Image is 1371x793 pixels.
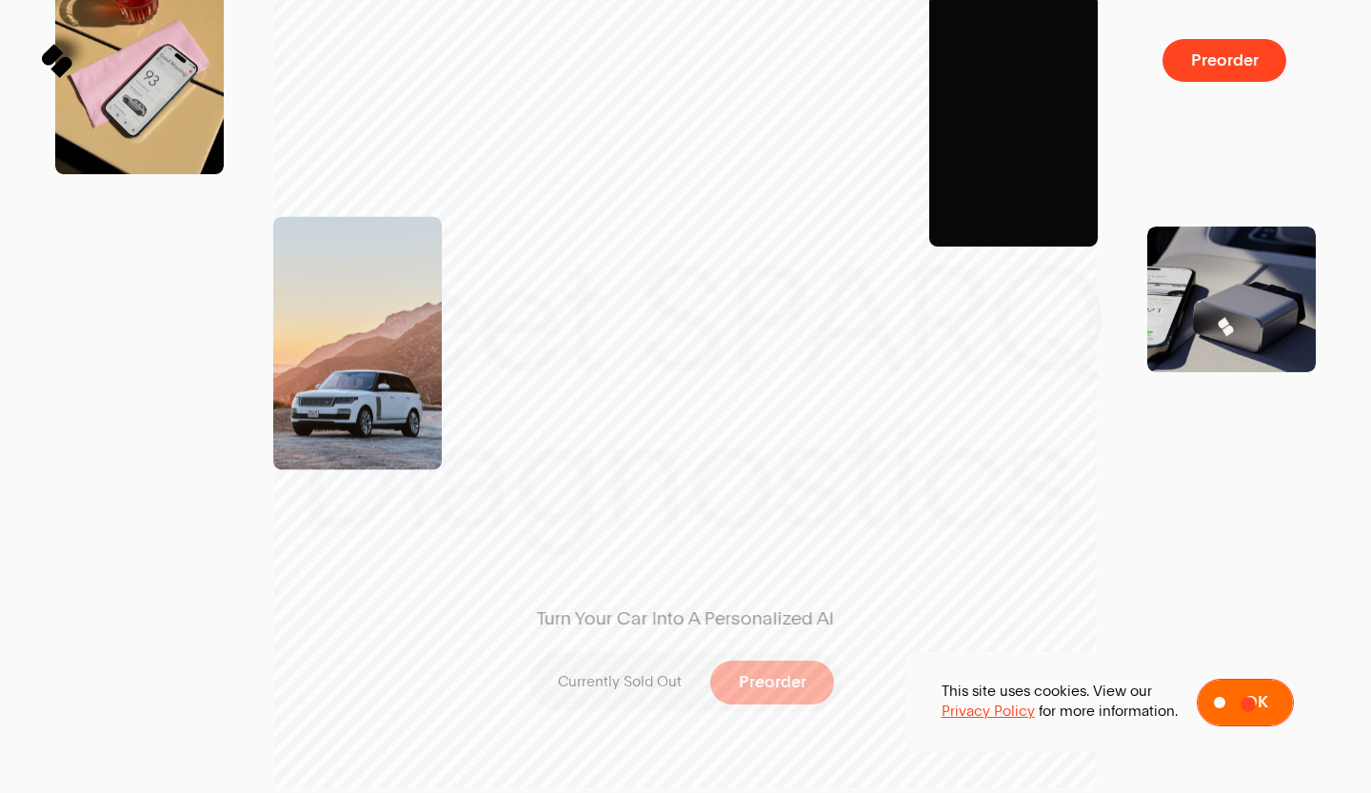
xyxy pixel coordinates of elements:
p: Currently Sold Out [558,672,682,692]
button: Preorder a SPARQ Diagnostics Device [1162,39,1286,82]
span: Preorder [1190,52,1258,69]
button: Ok [1197,679,1294,726]
span: Turn Your Car Into A Personalized AI [537,606,834,632]
span: Turn Your Car Into A Personalized AI [503,606,869,632]
a: Privacy Policy [942,702,1035,722]
img: Range Rover Scenic Shot [273,216,442,469]
button: Preorder [710,661,834,704]
img: Product Shot of a SPARQ Diagnostics Device [1147,227,1316,372]
span: Preorder [738,674,805,691]
span: Ok [1244,694,1268,711]
p: This site uses cookies. View our for more information. [942,682,1178,722]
